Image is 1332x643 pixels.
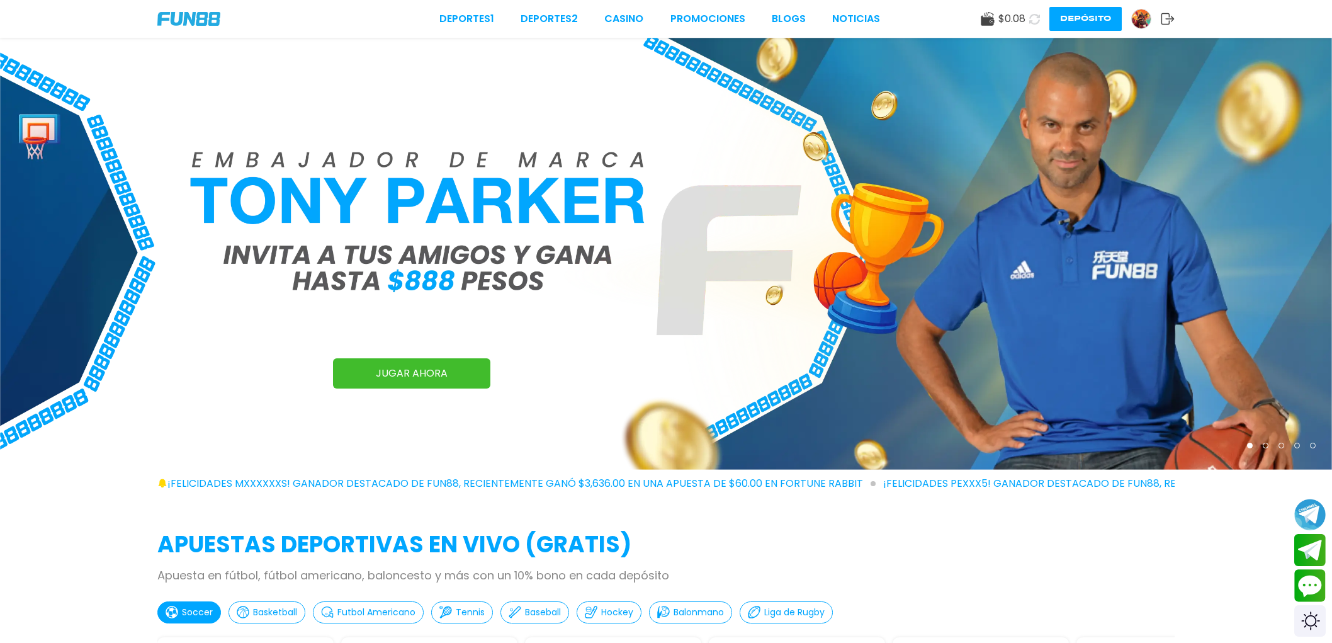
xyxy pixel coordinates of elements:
[604,11,643,26] a: CASINO
[1049,7,1122,31] button: Depósito
[998,11,1025,26] span: $ 0.08
[521,11,578,26] a: Deportes2
[674,606,724,619] p: Balonmano
[1294,498,1326,531] button: Join telegram channel
[253,606,297,619] p: Basketball
[601,606,633,619] p: Hockey
[1294,569,1326,602] button: Contact customer service
[157,12,220,26] img: Company Logo
[740,601,833,623] button: Liga de Rugby
[456,606,485,619] p: Tennis
[1132,9,1151,28] img: Avatar
[337,606,415,619] p: Futbol Americano
[670,11,745,26] a: Promociones
[157,567,1175,584] p: Apuesta en fútbol, fútbol americano, baloncesto y más con un 10% bono en cada depósito
[1294,534,1326,567] button: Join telegram
[333,358,490,389] a: JUGAR AHORA
[167,476,876,491] span: ¡FELICIDADES mxxxxxxs! GANADOR DESTACADO DE FUN88, RECIENTEMENTE GANÓ $3,636.00 EN UNA APUESTA DE...
[313,601,424,623] button: Futbol Americano
[832,11,880,26] a: NOTICIAS
[431,601,493,623] button: Tennis
[1294,605,1326,637] div: Switch theme
[649,601,732,623] button: Balonmano
[577,601,641,623] button: Hockey
[764,606,825,619] p: Liga de Rugby
[229,601,305,623] button: Basketball
[772,11,806,26] a: BLOGS
[157,601,221,623] button: Soccer
[525,606,561,619] p: Baseball
[500,601,569,623] button: Baseball
[439,11,494,26] a: Deportes1
[182,606,213,619] p: Soccer
[157,528,1175,562] h2: APUESTAS DEPORTIVAS EN VIVO (gratis)
[1131,9,1161,29] a: Avatar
